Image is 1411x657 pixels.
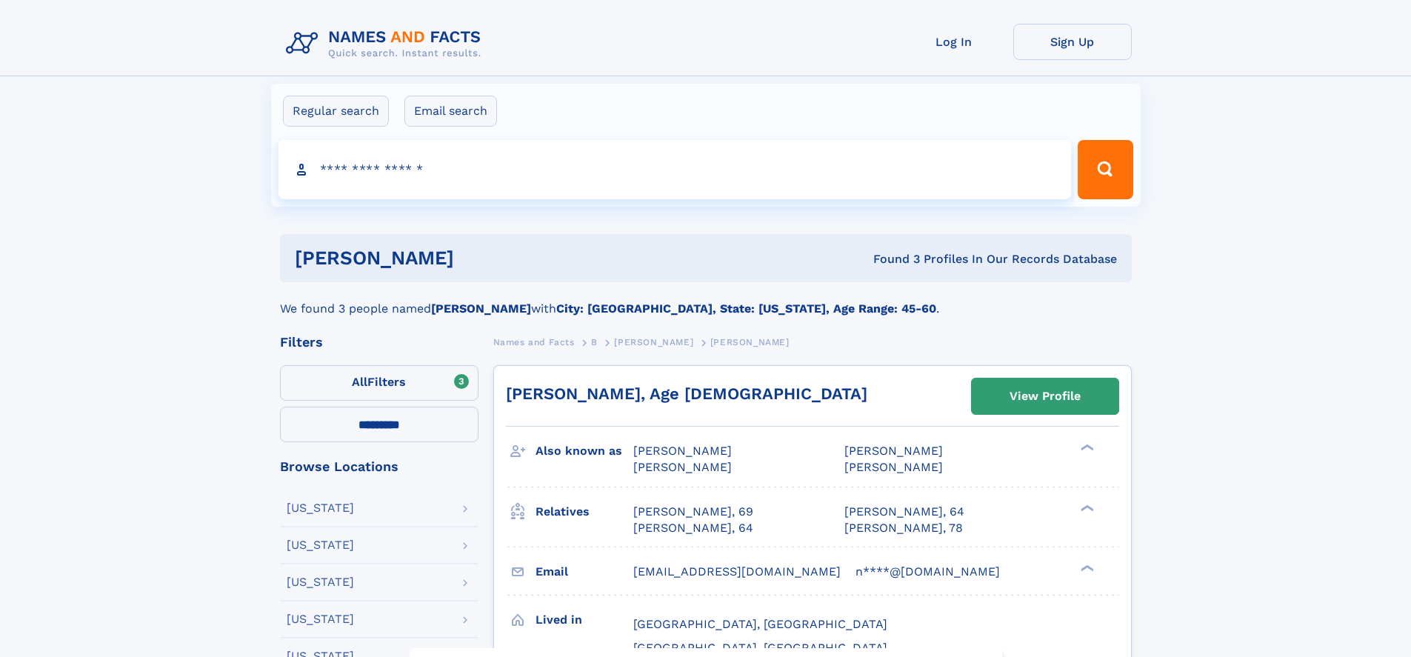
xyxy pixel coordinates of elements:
[280,365,478,401] label: Filters
[844,460,943,474] span: [PERSON_NAME]
[287,576,354,588] div: [US_STATE]
[404,96,497,127] label: Email search
[536,559,633,584] h3: Email
[280,282,1132,318] div: We found 3 people named with .
[536,607,633,633] h3: Lived in
[280,336,478,349] div: Filters
[614,337,693,347] span: [PERSON_NAME]
[536,499,633,524] h3: Relatives
[287,613,354,625] div: [US_STATE]
[844,444,943,458] span: [PERSON_NAME]
[1077,443,1095,453] div: ❯
[506,384,867,403] a: [PERSON_NAME], Age [DEMOGRAPHIC_DATA]
[972,378,1118,414] a: View Profile
[431,301,531,316] b: [PERSON_NAME]
[633,617,887,631] span: [GEOGRAPHIC_DATA], [GEOGRAPHIC_DATA]
[295,249,664,267] h1: [PERSON_NAME]
[895,24,1013,60] a: Log In
[536,438,633,464] h3: Also known as
[591,337,598,347] span: B
[287,539,354,551] div: [US_STATE]
[614,333,693,351] a: [PERSON_NAME]
[1013,24,1132,60] a: Sign Up
[493,333,575,351] a: Names and Facts
[633,444,732,458] span: [PERSON_NAME]
[633,520,753,536] a: [PERSON_NAME], 64
[1077,563,1095,573] div: ❯
[1078,140,1133,199] button: Search Button
[591,333,598,351] a: B
[280,24,493,64] img: Logo Names and Facts
[664,251,1117,267] div: Found 3 Profiles In Our Records Database
[633,564,841,578] span: [EMAIL_ADDRESS][DOMAIN_NAME]
[710,337,790,347] span: [PERSON_NAME]
[844,520,963,536] a: [PERSON_NAME], 78
[844,504,964,520] a: [PERSON_NAME], 64
[280,460,478,473] div: Browse Locations
[1077,503,1095,513] div: ❯
[283,96,389,127] label: Regular search
[633,460,732,474] span: [PERSON_NAME]
[1010,379,1081,413] div: View Profile
[287,502,354,514] div: [US_STATE]
[352,375,367,389] span: All
[556,301,936,316] b: City: [GEOGRAPHIC_DATA], State: [US_STATE], Age Range: 45-60
[633,641,887,655] span: [GEOGRAPHIC_DATA], [GEOGRAPHIC_DATA]
[633,504,753,520] a: [PERSON_NAME], 69
[278,140,1072,199] input: search input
